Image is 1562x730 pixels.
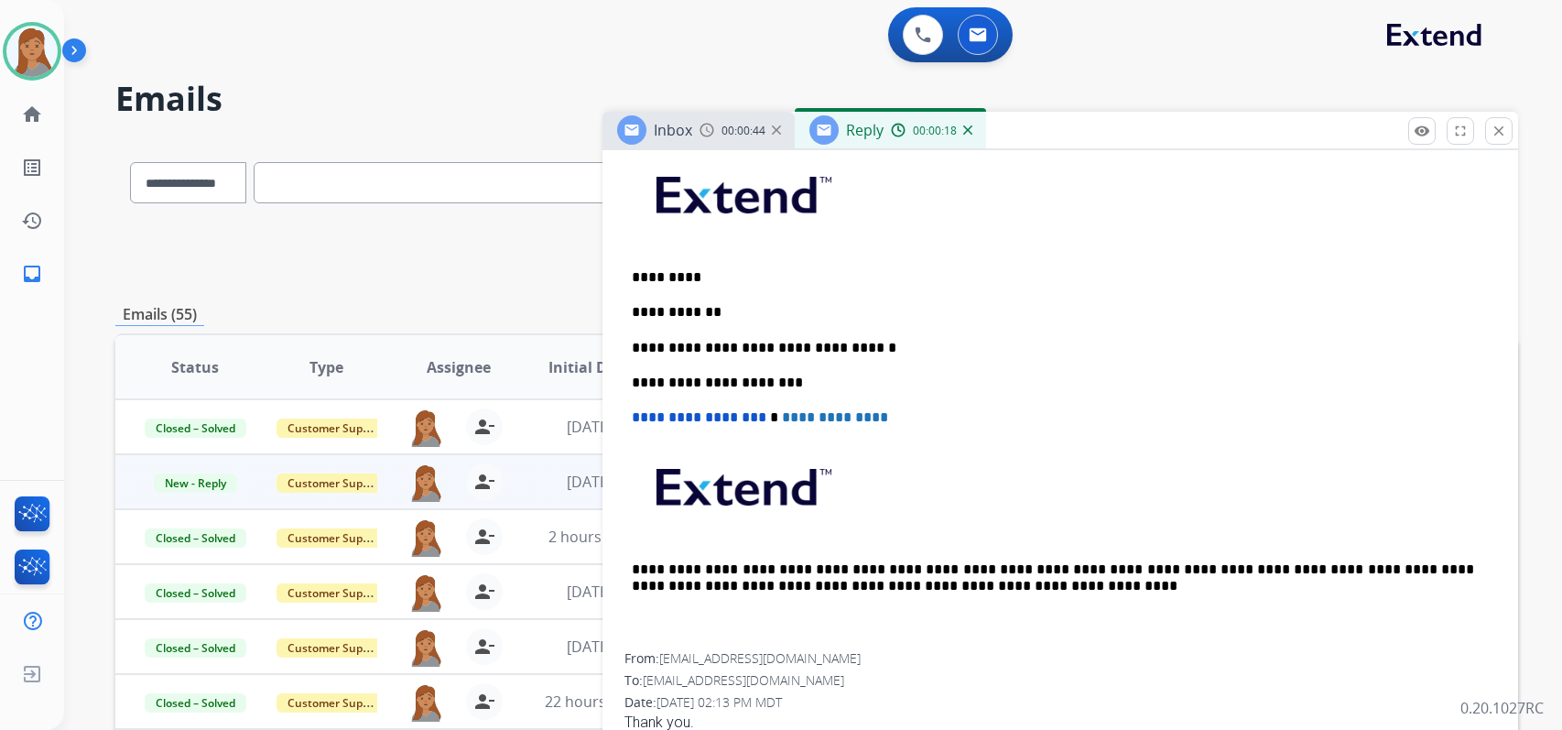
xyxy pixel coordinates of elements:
[21,210,43,232] mat-icon: history
[624,693,1496,712] div: Date:
[721,124,765,138] span: 00:00:44
[473,636,495,658] mat-icon: person_remove
[427,356,491,378] span: Assignee
[115,81,1518,117] h2: Emails
[913,124,957,138] span: 00:00:18
[659,649,861,667] span: [EMAIL_ADDRESS][DOMAIN_NAME]
[1491,123,1507,139] mat-icon: close
[473,581,495,603] mat-icon: person_remove
[567,472,613,492] span: [DATE]
[545,692,635,712] span: 22 hours ago
[473,416,495,438] mat-icon: person_remove
[21,263,43,285] mat-icon: inbox
[654,120,692,140] span: Inbox
[171,356,219,378] span: Status
[1414,123,1430,139] mat-icon: remove_red_eye
[277,528,396,548] span: Customer Support
[567,582,613,602] span: [DATE]
[548,527,631,547] span: 2 hours ago
[407,518,444,557] img: agent-avatar
[21,157,43,179] mat-icon: list_alt
[624,649,1496,668] div: From:
[145,528,246,548] span: Closed – Solved
[473,691,495,713] mat-icon: person_remove
[473,471,495,493] mat-icon: person_remove
[624,671,1496,690] div: To:
[548,356,631,378] span: Initial Date
[656,693,782,711] span: [DATE] 02:13 PM MDT
[277,638,396,658] span: Customer Support
[21,104,43,125] mat-icon: home
[277,419,396,438] span: Customer Support
[407,683,444,722] img: agent-avatar
[846,120,884,140] span: Reply
[277,474,396,493] span: Customer Support
[277,693,396,713] span: Customer Support
[115,303,204,326] p: Emails (55)
[145,693,246,713] span: Closed – Solved
[567,637,613,657] span: [DATE]
[1452,123,1469,139] mat-icon: fullscreen
[145,419,246,438] span: Closed – Solved
[6,26,58,77] img: avatar
[643,671,844,689] span: [EMAIL_ADDRESS][DOMAIN_NAME]
[567,417,613,437] span: [DATE]
[145,583,246,603] span: Closed – Solved
[277,583,396,603] span: Customer Support
[154,474,237,493] span: New - Reply
[407,628,444,667] img: agent-avatar
[309,356,343,378] span: Type
[1460,697,1544,719] p: 0.20.1027RC
[407,409,444,447] img: agent-avatar
[407,463,444,502] img: agent-avatar
[473,526,495,548] mat-icon: person_remove
[407,573,444,612] img: agent-avatar
[145,638,246,658] span: Closed – Solved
